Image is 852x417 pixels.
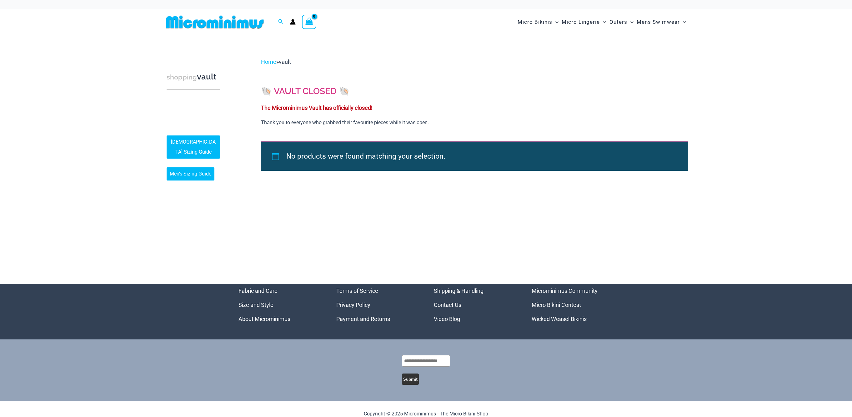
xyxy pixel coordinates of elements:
[167,135,220,159] a: [DEMOGRAPHIC_DATA] Sizing Guide
[278,18,284,26] a: Search icon link
[402,374,419,385] button: Submit
[290,19,296,25] a: Account icon link
[434,302,461,308] a: Contact Us
[302,15,316,29] a: View Shopping Cart, empty
[167,72,220,83] h3: vault
[608,13,635,32] a: OutersMenu ToggleMenu Toggle
[637,14,680,30] span: Mens Swimwear
[336,316,390,322] a: Payment and Returns
[167,73,197,81] span: shopping
[261,103,688,113] p: The Microminimus Vault has officially closed!
[562,14,600,30] span: Micro Lingerie
[600,14,606,30] span: Menu Toggle
[516,13,560,32] a: Micro BikinisMenu ToggleMenu Toggle
[434,284,516,326] aside: Footer Widget 3
[238,302,273,308] a: Size and Style
[635,13,688,32] a: Mens SwimwearMenu ToggleMenu Toggle
[261,58,291,65] span: »
[434,284,516,326] nav: Menu
[336,284,418,326] aside: Footer Widget 2
[518,14,552,30] span: Micro Bikinis
[261,119,688,126] p: Thank you to everyone who grabbed their favourite pieces while it was open.
[279,58,291,65] span: vault
[552,14,559,30] span: Menu Toggle
[163,15,266,29] img: MM SHOP LOGO FLAT
[261,86,688,97] h2: 🐚 VAULT CLOSED 🐚
[532,284,614,326] aside: Footer Widget 4
[261,141,688,171] div: No products were found matching your selection.
[336,284,418,326] nav: Menu
[680,14,686,30] span: Menu Toggle
[532,302,581,308] a: Micro Bikini Contest
[627,14,634,30] span: Menu Toggle
[336,302,370,308] a: Privacy Policy
[515,12,689,33] nav: Site Navigation
[238,284,321,326] nav: Menu
[560,13,608,32] a: Micro LingerieMenu ToggleMenu Toggle
[238,284,321,326] aside: Footer Widget 1
[434,287,484,294] a: Shipping & Handling
[532,284,614,326] nav: Menu
[238,316,290,322] a: About Microminimus
[609,14,627,30] span: Outers
[261,58,276,65] a: Home
[434,316,460,322] a: Video Blog
[532,316,587,322] a: Wicked Weasel Bikinis
[167,167,214,181] a: Men’s Sizing Guide
[238,287,278,294] a: Fabric and Care
[532,287,598,294] a: Microminimus Community
[336,287,378,294] a: Terms of Service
